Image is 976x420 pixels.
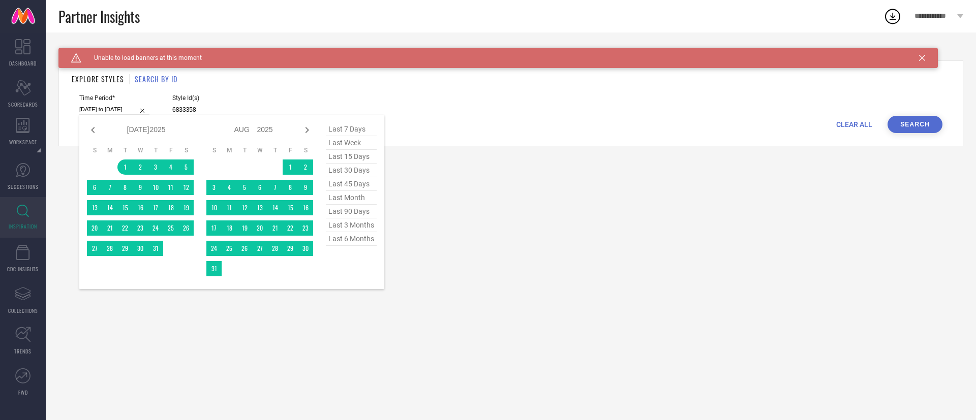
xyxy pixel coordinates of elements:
[836,120,872,128] span: CLEAR ALL
[14,347,32,355] span: TRENDS
[237,220,252,236] td: Tue Aug 19 2025
[283,180,298,195] td: Fri Aug 08 2025
[58,48,963,55] div: Back TO Dashboard
[87,241,102,256] td: Sun Jul 27 2025
[206,220,222,236] td: Sun Aug 17 2025
[8,101,38,108] span: SCORECARDS
[301,124,313,136] div: Next month
[133,241,148,256] td: Wed Jul 30 2025
[326,164,377,177] span: last 30 days
[148,220,163,236] td: Thu Jul 24 2025
[178,159,194,175] td: Sat Jul 05 2025
[148,200,163,215] td: Thu Jul 17 2025
[163,220,178,236] td: Fri Jul 25 2025
[87,180,102,195] td: Sun Jul 06 2025
[102,146,117,154] th: Monday
[206,261,222,276] td: Sun Aug 31 2025
[87,124,99,136] div: Previous month
[283,200,298,215] td: Fri Aug 15 2025
[172,94,320,102] span: Style Id(s)
[326,191,377,205] span: last month
[79,104,149,115] input: Select time period
[87,146,102,154] th: Sunday
[133,159,148,175] td: Wed Jul 02 2025
[148,180,163,195] td: Thu Jul 10 2025
[883,7,902,25] div: Open download list
[178,180,194,195] td: Sat Jul 12 2025
[9,138,37,146] span: WORKSPACE
[222,241,237,256] td: Mon Aug 25 2025
[206,241,222,256] td: Sun Aug 24 2025
[252,146,267,154] th: Wednesday
[148,241,163,256] td: Thu Jul 31 2025
[178,146,194,154] th: Saturday
[79,94,149,102] span: Time Period*
[326,218,377,232] span: last 3 months
[117,241,133,256] td: Tue Jul 29 2025
[102,200,117,215] td: Mon Jul 14 2025
[267,200,283,215] td: Thu Aug 14 2025
[58,6,140,27] span: Partner Insights
[267,180,283,195] td: Thu Aug 07 2025
[206,146,222,154] th: Sunday
[267,241,283,256] td: Thu Aug 28 2025
[172,104,320,116] input: Enter comma separated style ids e.g. 12345, 67890
[237,146,252,154] th: Tuesday
[9,59,37,67] span: DASHBOARD
[326,150,377,164] span: last 15 days
[237,200,252,215] td: Tue Aug 12 2025
[252,241,267,256] td: Wed Aug 27 2025
[178,220,194,236] td: Sat Jul 26 2025
[237,180,252,195] td: Tue Aug 05 2025
[81,54,202,61] span: Unable to load banners at this moment
[117,146,133,154] th: Tuesday
[222,146,237,154] th: Monday
[283,220,298,236] td: Fri Aug 22 2025
[87,220,102,236] td: Sun Jul 20 2025
[133,200,148,215] td: Wed Jul 16 2025
[222,200,237,215] td: Mon Aug 11 2025
[117,159,133,175] td: Tue Jul 01 2025
[326,177,377,191] span: last 45 days
[163,180,178,195] td: Fri Jul 11 2025
[206,180,222,195] td: Sun Aug 03 2025
[283,241,298,256] td: Fri Aug 29 2025
[298,159,313,175] td: Sat Aug 02 2025
[298,220,313,236] td: Sat Aug 23 2025
[133,146,148,154] th: Wednesday
[283,159,298,175] td: Fri Aug 01 2025
[252,220,267,236] td: Wed Aug 20 2025
[298,241,313,256] td: Sat Aug 30 2025
[8,307,38,314] span: COLLECTIONS
[72,74,124,84] h1: EXPLORE STYLES
[326,136,377,150] span: last week
[7,265,39,273] span: CDC INSIGHTS
[237,241,252,256] td: Tue Aug 26 2025
[102,180,117,195] td: Mon Jul 07 2025
[298,180,313,195] td: Sat Aug 09 2025
[117,200,133,215] td: Tue Jul 15 2025
[163,146,178,154] th: Friday
[298,146,313,154] th: Saturday
[283,146,298,154] th: Friday
[102,241,117,256] td: Mon Jul 28 2025
[267,146,283,154] th: Thursday
[148,146,163,154] th: Thursday
[326,122,377,136] span: last 7 days
[252,200,267,215] td: Wed Aug 13 2025
[252,180,267,195] td: Wed Aug 06 2025
[326,232,377,246] span: last 6 months
[206,200,222,215] td: Sun Aug 10 2025
[222,220,237,236] td: Mon Aug 18 2025
[222,180,237,195] td: Mon Aug 04 2025
[117,180,133,195] td: Tue Jul 08 2025
[888,116,942,133] button: Search
[117,220,133,236] td: Tue Jul 22 2025
[87,200,102,215] td: Sun Jul 13 2025
[267,220,283,236] td: Thu Aug 21 2025
[8,183,39,190] span: SUGGESTIONS
[163,159,178,175] td: Fri Jul 04 2025
[18,389,28,396] span: FWD
[163,200,178,215] td: Fri Jul 18 2025
[178,200,194,215] td: Sat Jul 19 2025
